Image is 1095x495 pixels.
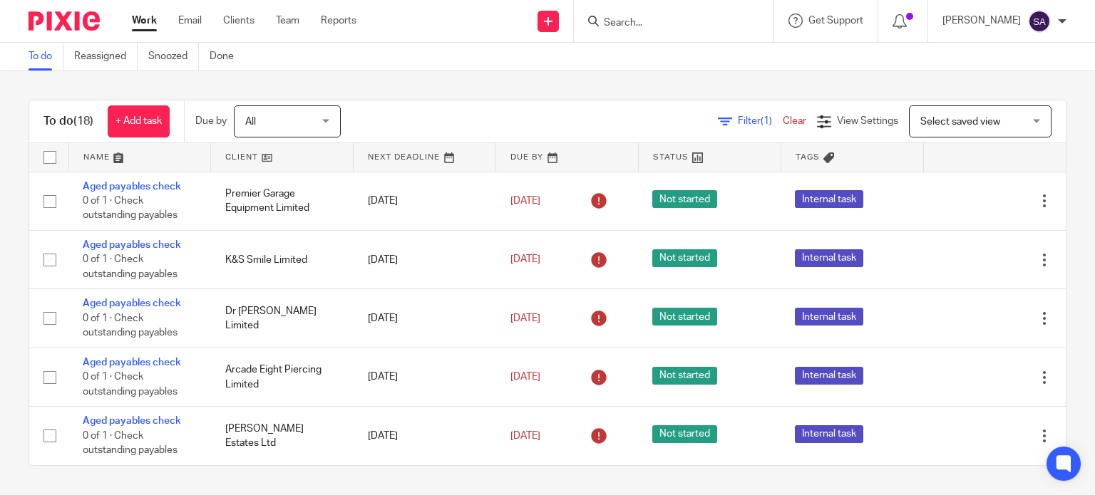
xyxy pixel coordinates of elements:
[354,407,496,465] td: [DATE]
[211,230,354,288] td: K&S Smile Limited
[83,298,181,308] a: Aged payables check
[795,367,863,385] span: Internal task
[108,105,170,137] a: + Add task
[210,43,245,71] a: Done
[837,116,898,126] span: View Settings
[652,308,717,325] span: Not started
[83,255,178,280] span: 0 of 1 · Check outstanding payables
[211,348,354,406] td: Arcade Eight Piercing Limited
[510,255,540,265] span: [DATE]
[808,16,863,26] span: Get Support
[652,425,717,443] span: Not started
[652,190,717,208] span: Not started
[761,116,772,126] span: (1)
[1028,10,1051,33] img: svg%3E
[510,431,540,441] span: [DATE]
[83,358,181,368] a: Aged payables check
[942,14,1021,28] p: [PERSON_NAME]
[74,43,138,71] a: Reassigned
[83,416,181,426] a: Aged payables check
[321,14,356,28] a: Reports
[195,114,227,128] p: Due by
[354,348,496,406] td: [DATE]
[354,172,496,230] td: [DATE]
[510,372,540,382] span: [DATE]
[510,196,540,206] span: [DATE]
[211,289,354,348] td: Dr [PERSON_NAME] Limited
[29,43,63,71] a: To do
[738,116,783,126] span: Filter
[223,14,255,28] a: Clients
[148,43,199,71] a: Snoozed
[83,372,178,397] span: 0 of 1 · Check outstanding payables
[178,14,202,28] a: Email
[602,17,731,30] input: Search
[83,240,181,250] a: Aged payables check
[795,308,863,325] span: Internal task
[73,115,93,127] span: (18)
[211,407,354,465] td: [PERSON_NAME] Estates Ltd
[354,230,496,288] td: [DATE]
[354,289,496,348] td: [DATE]
[796,153,820,161] span: Tags
[83,196,178,221] span: 0 of 1 · Check outstanding payables
[510,313,540,323] span: [DATE]
[795,249,863,267] span: Internal task
[920,117,1000,127] span: Select saved view
[43,114,93,129] h1: To do
[132,14,157,28] a: Work
[29,11,100,31] img: Pixie
[795,425,863,443] span: Internal task
[795,190,863,208] span: Internal task
[783,116,806,126] a: Clear
[245,117,256,127] span: All
[652,367,717,385] span: Not started
[83,313,178,338] span: 0 of 1 · Check outstanding payables
[83,182,181,192] a: Aged payables check
[211,172,354,230] td: Premier Garage Equipment Limited
[652,249,717,267] span: Not started
[83,431,178,456] span: 0 of 1 · Check outstanding payables
[276,14,299,28] a: Team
